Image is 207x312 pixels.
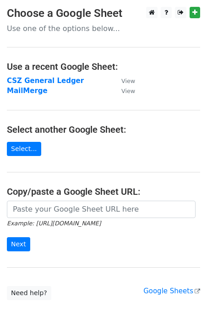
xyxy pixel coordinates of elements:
a: CSZ General Ledger [7,77,84,85]
small: Example: [URL][DOMAIN_NAME] [7,220,101,227]
input: Paste your Google Sheet URL here [7,201,196,218]
input: Next [7,237,30,251]
a: View [112,87,135,95]
h4: Copy/paste a Google Sheet URL: [7,186,200,197]
h3: Choose a Google Sheet [7,7,200,20]
a: Need help? [7,286,51,300]
p: Use one of the options below... [7,24,200,33]
small: View [121,78,135,84]
h4: Use a recent Google Sheet: [7,61,200,72]
a: MailMerge [7,87,48,95]
small: View [121,88,135,94]
a: View [112,77,135,85]
h4: Select another Google Sheet: [7,124,200,135]
a: Google Sheets [143,287,200,295]
a: Select... [7,142,41,156]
